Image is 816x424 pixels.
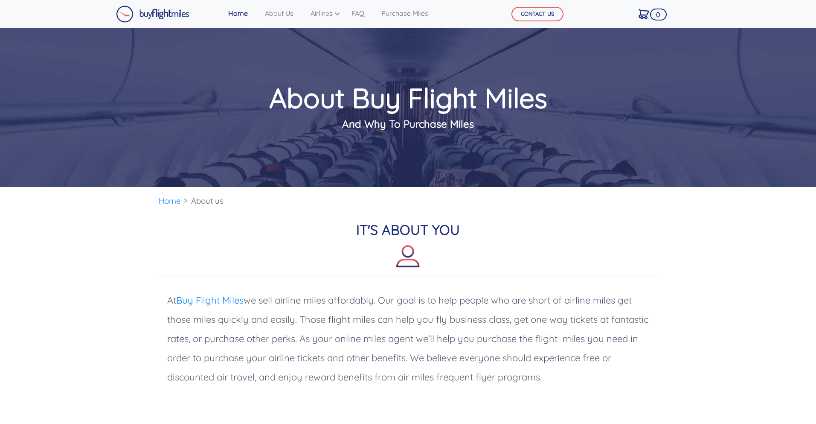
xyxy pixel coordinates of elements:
a: Airlines [307,5,338,22]
li: About us [187,187,228,215]
h2: IT'S ABOUT YOU [159,222,658,275]
a: Buy Flight Miles [176,294,244,306]
a: 0 [635,5,653,23]
a: Buy Flight Miles Logo [116,3,189,25]
button: CONTACT US [511,7,563,21]
a: Home [225,5,251,22]
img: about-icon [396,245,420,268]
a: FAQ [348,5,368,22]
p: At we sell airline miles affordably. Our goal is to help people who are short of airline miles ge... [159,282,658,395]
a: Purchase Miles [378,5,432,22]
a: Home [159,196,181,206]
img: Cart [639,9,649,19]
img: Buy Flight Miles Logo [116,6,189,23]
span: 0 [650,9,667,20]
a: About Us [261,5,297,22]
